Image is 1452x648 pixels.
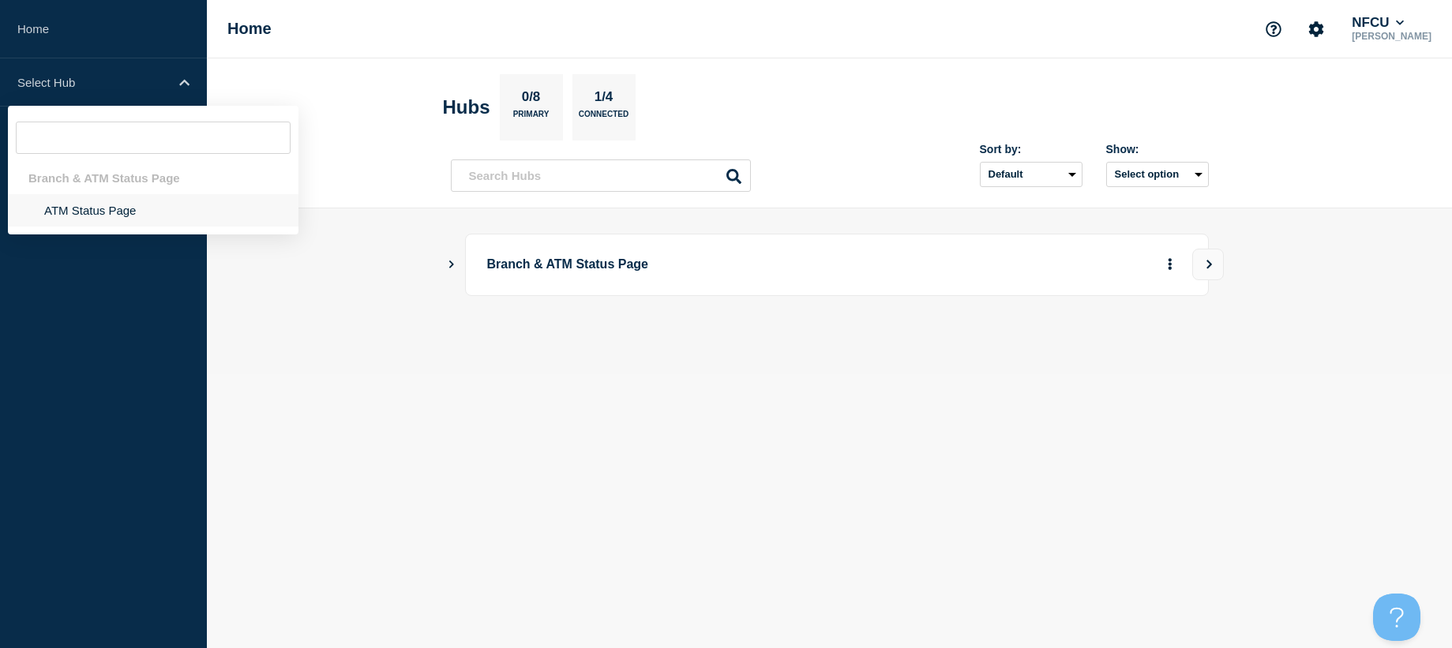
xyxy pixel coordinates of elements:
div: Show: [1106,143,1209,155]
h2: Hubs [443,96,490,118]
button: Select option [1106,162,1209,187]
p: [PERSON_NAME] [1349,31,1435,42]
li: ATM Status Page [8,194,298,227]
button: More actions [1160,250,1180,279]
div: Branch & ATM Status Page [8,162,298,194]
p: 1/4 [588,89,619,110]
p: Select Hub [17,76,169,89]
h1: Home [227,20,272,38]
button: Support [1257,13,1290,46]
iframe: Help Scout Beacon - Open [1373,594,1420,641]
p: Branch & ATM Status Page [487,250,924,279]
p: Primary [513,110,550,126]
p: 0/8 [516,89,546,110]
button: Account settings [1300,13,1333,46]
button: Show Connected Hubs [448,259,456,271]
p: Connected [579,110,628,126]
button: NFCU [1349,15,1407,31]
input: Search Hubs [451,159,751,192]
select: Sort by [980,162,1082,187]
button: View [1192,249,1224,280]
div: Sort by: [980,143,1082,155]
